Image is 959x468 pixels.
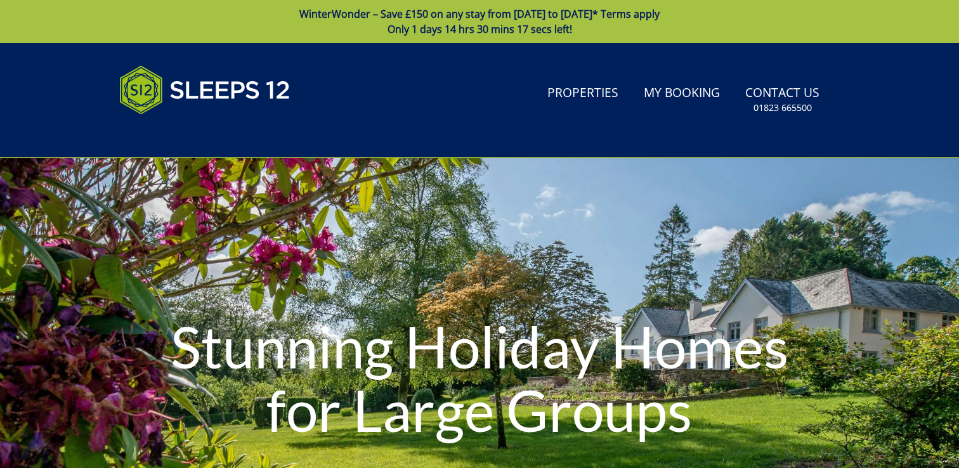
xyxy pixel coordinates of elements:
small: 01823 665500 [753,101,812,114]
span: Only 1 days 14 hrs 30 mins 17 secs left! [388,22,572,36]
a: Properties [542,79,623,108]
iframe: Customer reviews powered by Trustpilot [113,129,246,140]
img: Sleeps 12 [119,58,290,122]
a: Contact Us01823 665500 [740,79,825,120]
a: My Booking [639,79,725,108]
